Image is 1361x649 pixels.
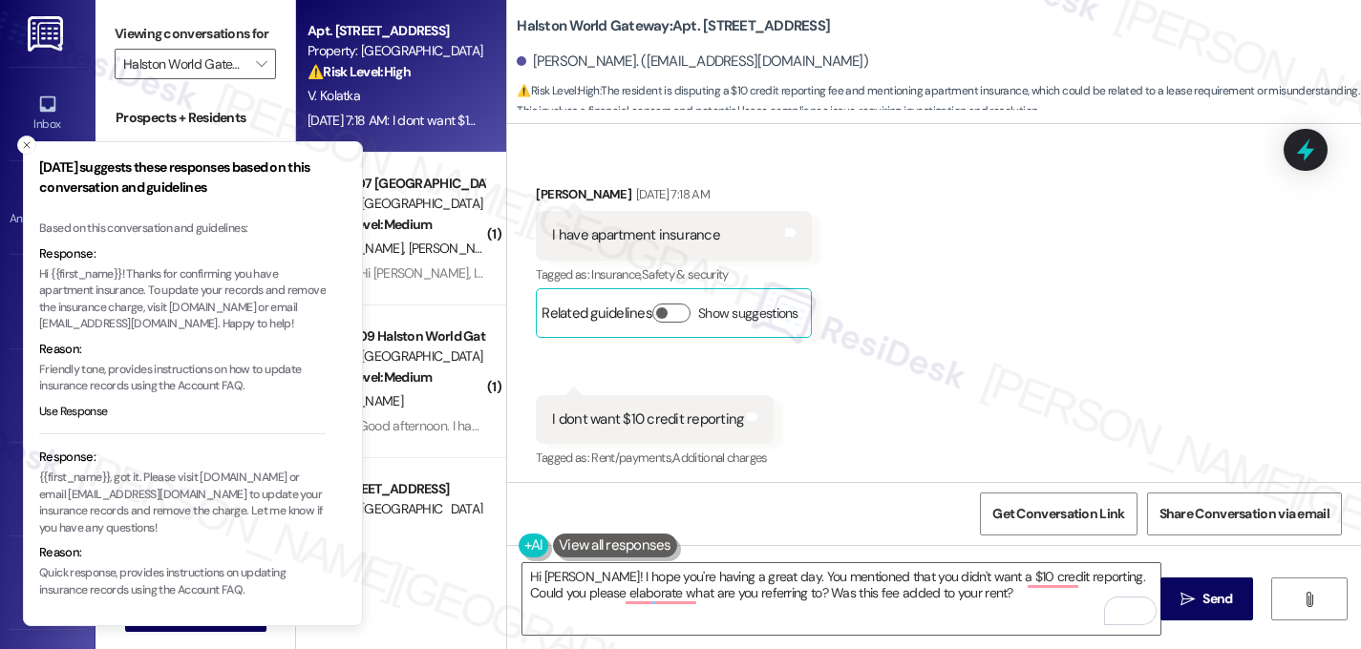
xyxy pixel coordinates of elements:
span: Safety & security [642,266,729,283]
button: Share Conversation via email [1147,492,1342,535]
div: [PERSON_NAME] [536,184,811,211]
i:  [1302,592,1316,607]
p: Quick response, provides instructions on updating insurance records using the Account FAQ. [39,565,326,598]
span: Rent/payments , [591,450,672,466]
span: Additional charges [672,450,767,466]
div: Property: [GEOGRAPHIC_DATA] [308,41,484,61]
div: Reason: [39,543,326,562]
span: Insurance , [591,266,642,283]
span: Share Conversation via email [1159,504,1329,524]
div: Apt. [STREET_ADDRESS] [308,21,484,41]
p: {{first_name}}, got it. Please visit [DOMAIN_NAME] or email [EMAIL_ADDRESS][DOMAIN_NAME] to updat... [39,470,326,536]
strong: 🔧 Risk Level: Medium [308,216,432,233]
div: Tagged as: [536,444,774,471]
button: Use Response [39,607,108,624]
p: Friendly tone, provides instructions on how to update insurance records using the Account FAQ. [39,362,326,395]
i:  [256,56,266,72]
button: Use Response [39,404,108,421]
label: Show suggestions [698,304,798,324]
div: Response: [39,244,326,263]
div: I dont want $10 credit reporting [552,409,743,429]
div: [PERSON_NAME]. ([EMAIL_ADDRESS][DOMAIN_NAME]) [517,52,868,72]
div: Property: [GEOGRAPHIC_DATA] [308,499,484,519]
span: Get Conversation Link [992,504,1124,524]
div: [DATE] 7:18 AM: I dont want $10 credit reporting [308,112,565,129]
a: Insights • [10,369,86,421]
div: Apt. 107, 09 Halston World Gateway [308,326,484,346]
strong: ⚠️ Risk Level: High [517,83,599,98]
i:  [1180,592,1195,607]
a: Site Visit • [10,276,86,327]
strong: 🔧 Risk Level: Medium [308,368,432,386]
div: Based on this conversation and guidelines: [39,220,326,238]
span: [PERSON_NAME] [409,240,504,257]
a: Leads [10,557,86,609]
div: Related guidelines [542,304,652,331]
span: V. Kolatka [308,87,360,104]
input: All communities [123,49,245,79]
a: Buildings [10,463,86,514]
p: Hi {{first_name}}! Thanks for confirming you have apartment insurance. To update your records and... [39,266,326,333]
span: Send [1202,589,1232,609]
div: Reason: [39,340,326,359]
div: Property: [GEOGRAPHIC_DATA] [308,346,484,366]
div: Response: [39,448,326,467]
div: Apt. 101, 07 [GEOGRAPHIC_DATA] [308,174,484,194]
span: : The resident is disputing a $10 credit reporting fee and mentioning apartment insurance, which ... [517,81,1361,122]
div: Prospects + Residents [96,108,295,128]
h3: [DATE] suggests these responses based on this conversation and guidelines [39,157,326,198]
b: Halston World Gateway: Apt. [STREET_ADDRESS] [517,16,830,36]
div: Tagged as: [536,261,811,288]
button: Get Conversation Link [980,492,1137,535]
strong: ⚠️ Risk Level: High [308,63,411,80]
div: Property: [GEOGRAPHIC_DATA] [308,194,484,214]
button: Close toast [17,136,36,155]
div: I have apartment insurance [552,225,720,245]
img: ResiDesk Logo [28,16,67,52]
button: Send [1160,577,1253,620]
div: [DATE] 7:18 AM [631,184,710,204]
div: Apt. [STREET_ADDRESS] [308,479,484,499]
a: Inbox [10,88,86,139]
textarea: To enrich screen reader interactions, please activate Accessibility in Grammarly extension settings [522,563,1160,635]
label: Viewing conversations for [115,19,276,49]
